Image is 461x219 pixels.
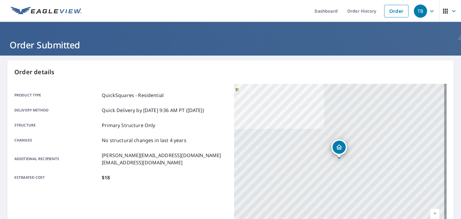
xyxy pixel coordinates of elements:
div: TB [414,5,427,18]
div: Dropped pin, building 1, Residential property, 1101 S Discovery Ave Sioux Falls, SD 57106 [331,139,347,158]
p: Structure [14,122,99,129]
p: $18 [102,174,110,181]
p: Estimated cost [14,174,99,181]
img: EV Logo [11,7,82,16]
a: Order [384,5,408,17]
a: Current Level 17, Zoom In [430,209,439,218]
p: Delivery method [14,107,99,114]
p: Primary Structure Only [102,122,155,129]
p: Changes [14,137,99,144]
p: No structural changes in last 4 years [102,137,186,144]
h1: Order Submitted [7,39,454,51]
p: Additional recipients [14,152,99,166]
p: Order details [14,68,447,77]
p: QuickSquares - Residential [102,92,164,99]
p: [PERSON_NAME][EMAIL_ADDRESS][DOMAIN_NAME] [102,152,221,159]
p: Quick Delivery by [DATE] 9:36 AM PT ([DATE]) [102,107,204,114]
p: [EMAIL_ADDRESS][DOMAIN_NAME] [102,159,221,166]
p: Product type [14,92,99,99]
